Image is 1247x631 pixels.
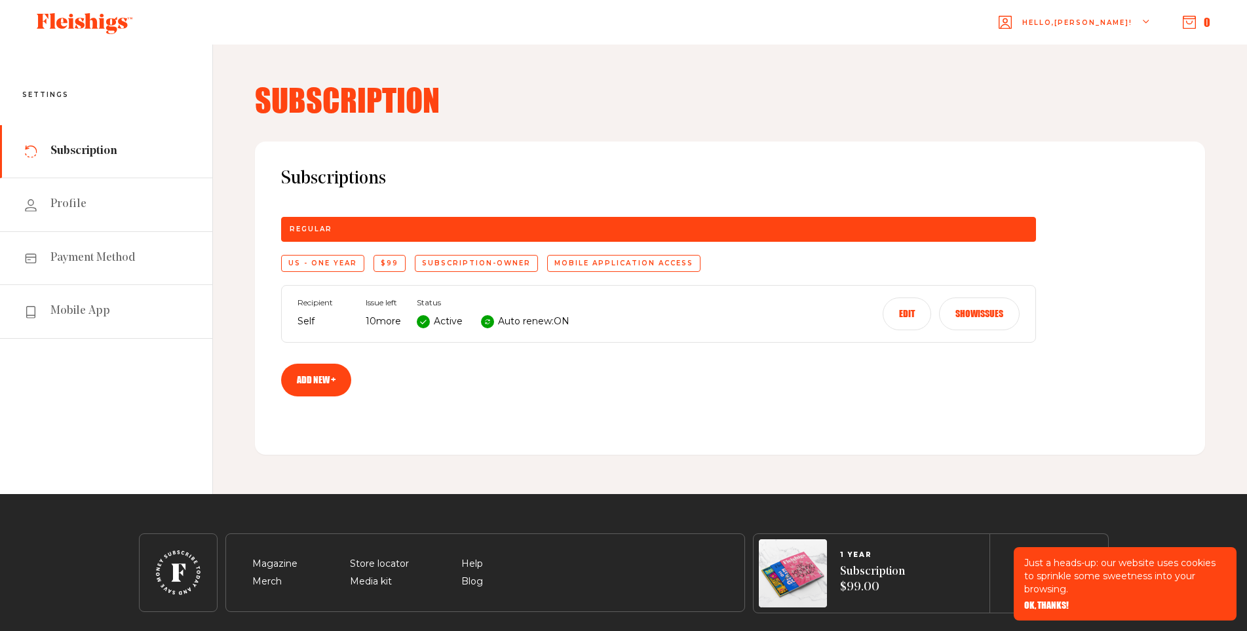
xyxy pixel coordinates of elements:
[281,168,1179,191] span: Subscriptions
[252,575,282,587] a: Merch
[350,575,392,587] a: Media kit
[461,558,483,569] a: Help
[366,314,401,330] p: 10 more
[461,575,483,587] a: Blog
[883,297,931,330] button: Edit
[415,255,538,272] div: subscription-owner
[1024,556,1226,596] p: Just a heads-up: our website uses cookies to sprinkle some sweetness into your browsing.
[50,303,110,319] span: Mobile App
[461,556,483,572] span: Help
[498,314,569,330] p: Auto renew: ON
[434,314,463,330] p: Active
[281,364,351,396] a: Add new +
[297,298,350,307] span: Recipient
[374,255,406,272] div: $99
[1024,601,1069,610] button: OK, THANKS!
[417,298,569,307] span: Status
[1183,15,1210,29] button: 0
[252,558,297,569] a: Magazine
[50,250,136,266] span: Payment Method
[350,574,392,590] span: Media kit
[252,574,282,590] span: Merch
[366,298,401,307] span: Issue left
[350,556,409,572] span: Store locator
[350,558,409,569] a: Store locator
[50,143,117,159] span: Subscription
[297,314,350,330] p: Self
[281,255,364,272] div: US - One Year
[1022,18,1132,48] span: Hello, [PERSON_NAME] !
[50,197,86,212] span: Profile
[547,255,700,272] div: Mobile application access
[252,556,297,572] span: Magazine
[281,217,1036,242] div: Regular
[939,297,1020,330] button: Showissues
[759,539,827,607] img: Magazines image
[255,84,1205,115] h4: Subscription
[840,551,905,559] span: 1 YEAR
[461,574,483,590] span: Blog
[840,564,905,596] span: Subscription $99.00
